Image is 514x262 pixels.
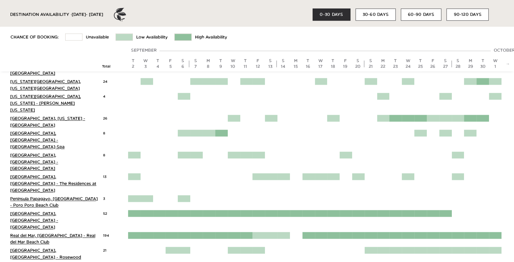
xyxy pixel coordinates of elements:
div: 2 [128,64,138,70]
div: T [416,58,425,64]
div: 16 [303,64,313,70]
img: ER_Logo_Bug_Dark_Grey.a7df47556c74605c8875.png [113,8,127,21]
div: 52 [103,210,116,216]
div: 10 [228,64,238,70]
div: 26 [428,64,437,70]
div: 4 [103,93,116,99]
div: F [253,58,263,64]
div: 7 [191,64,200,70]
div: 14 [278,64,288,70]
div: S [454,58,463,64]
div: 21 [103,247,116,253]
div: T [303,58,313,64]
a: [GEOGRAPHIC_DATA], [GEOGRAPHIC_DATA] - [GEOGRAPHIC_DATA] [10,153,58,171]
div: 19 [341,64,350,70]
div: 30 [478,64,487,70]
button: 60-90 DAYS [401,8,441,21]
div: 1 [491,64,500,70]
div: T [128,58,138,64]
div: 9 [216,64,225,70]
div: S [266,58,275,64]
div: September [128,47,160,54]
div: 8 [103,130,116,136]
div: 3 [103,195,116,201]
div: 29 [466,64,475,70]
a: [GEOGRAPHIC_DATA], [GEOGRAPHIC_DATA] - [GEOGRAPHIC_DATA] [10,211,58,229]
div: 5 [166,64,175,70]
button: 30-60 DAYS [356,8,396,21]
td: High Availability [192,34,234,41]
div: DESTINATION AVAILABILITY · [DATE] - [DATE] [10,3,103,26]
div: T [241,58,250,64]
div: T [391,58,400,64]
div: S [178,58,188,64]
div: 3 [141,64,150,70]
a: Real del Mar, [GEOGRAPHIC_DATA] - Real del Mar Beach Club [10,233,95,244]
div: 25 [416,64,425,70]
div: 13 [103,173,116,179]
div: M [378,58,388,64]
div: Total [102,64,114,69]
div: S [441,58,450,64]
div: 18 [328,64,338,70]
div: F [341,58,350,64]
td: Low Availability [133,34,175,41]
div: F [428,58,437,64]
div: 15 [291,64,300,70]
div: W [316,58,325,64]
div: 23 [391,64,400,70]
div: 11 [241,64,250,70]
div: 8 [203,64,213,70]
div: 194 [103,232,116,238]
div: T [478,58,487,64]
div: T [153,58,163,64]
div: W [228,58,238,64]
div: M [291,58,300,64]
div: 21 [366,64,375,70]
div: S [366,58,375,64]
a: → [506,61,510,66]
a: [GEOGRAPHIC_DATA], [GEOGRAPHIC_DATA] - The Residences at [GEOGRAPHIC_DATA] [10,175,96,192]
div: 17 [316,64,325,70]
div: S [191,58,200,64]
div: W [491,58,500,64]
div: 4 [153,64,163,70]
div: M [203,58,213,64]
button: 90-120 DAYS [446,8,489,21]
td: Unavailable [82,34,116,41]
a: Peninsula Papagayo, [GEOGRAPHIC_DATA] - Poro Poro Beach Club [10,196,98,208]
div: S [353,58,362,64]
div: 24 [403,64,413,70]
div: 24 [103,78,116,84]
div: S [278,58,288,64]
td: Chance of Booking: [10,34,66,41]
a: [GEOGRAPHIC_DATA], [GEOGRAPHIC_DATA] - [GEOGRAPHIC_DATA]-Spa [10,131,65,149]
div: 27 [441,64,450,70]
div: 13 [266,64,275,70]
div: T [216,58,225,64]
div: 6 [178,64,188,70]
div: 22 [378,64,388,70]
div: 20 [353,64,362,70]
div: 26 [103,115,116,121]
a: [US_STATE][GEOGRAPHIC_DATA], [US_STATE] - [PERSON_NAME] [US_STATE] [10,94,81,112]
div: T [328,58,338,64]
div: 8 [103,152,116,158]
button: 0-30 DAYS [313,8,350,21]
div: 12 [253,64,263,70]
a: [US_STATE][GEOGRAPHIC_DATA], [US_STATE][GEOGRAPHIC_DATA] [10,79,81,90]
div: W [141,58,150,64]
div: W [403,58,413,64]
a: [GEOGRAPHIC_DATA], [US_STATE] - [GEOGRAPHIC_DATA] [10,116,85,127]
div: 28 [454,64,463,70]
div: M [466,58,475,64]
div: F [166,58,175,64]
